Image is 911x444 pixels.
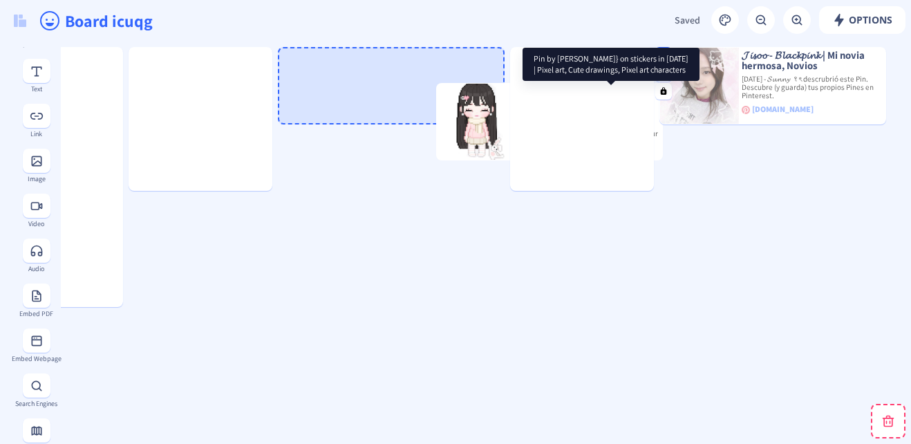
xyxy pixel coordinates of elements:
div: Link [11,130,62,138]
div: Audio [11,265,62,272]
p: 𝓙𝓲𝓼𝓸𝓸 - 𝓑𝓵𝓪𝓬𝓴𝓹𝓲𝓷𝓴 | Mi novia hermosa, Novios [739,50,885,71]
div: Text [11,85,62,93]
img: e68cf7828569cf7077547f30c42dea89.jpg [437,84,516,160]
div: Embed Webpage [11,355,62,362]
img: favicon_48x48-7470a30d.png [742,106,750,114]
div: Video [11,220,62,228]
span: Options [832,15,892,26]
div: Image [11,175,62,183]
p: [DATE] - 𝓢𝓾𝓷𝓷𝔂 ꣑ৎ descrubrió este Pin. Descubre (y guarda) tus propios Pines en Pinterest. [739,75,885,100]
ion-icon: happy outline [39,10,61,32]
span: Pin by [PERSON_NAME]} on stickers in [DATE] | Pixel art, Cute drawings, Pixel art characters [534,53,688,75]
img: logo.svg [14,15,26,27]
div: Search Engines [11,400,62,407]
div: Embed PDF [11,310,62,317]
button: Options [819,6,905,34]
span: Saved [675,14,700,26]
p: [DOMAIN_NAME] [739,102,885,116]
img: 2da639a3a8f4495b5a3320761c19a5dd.jpg [660,48,739,124]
